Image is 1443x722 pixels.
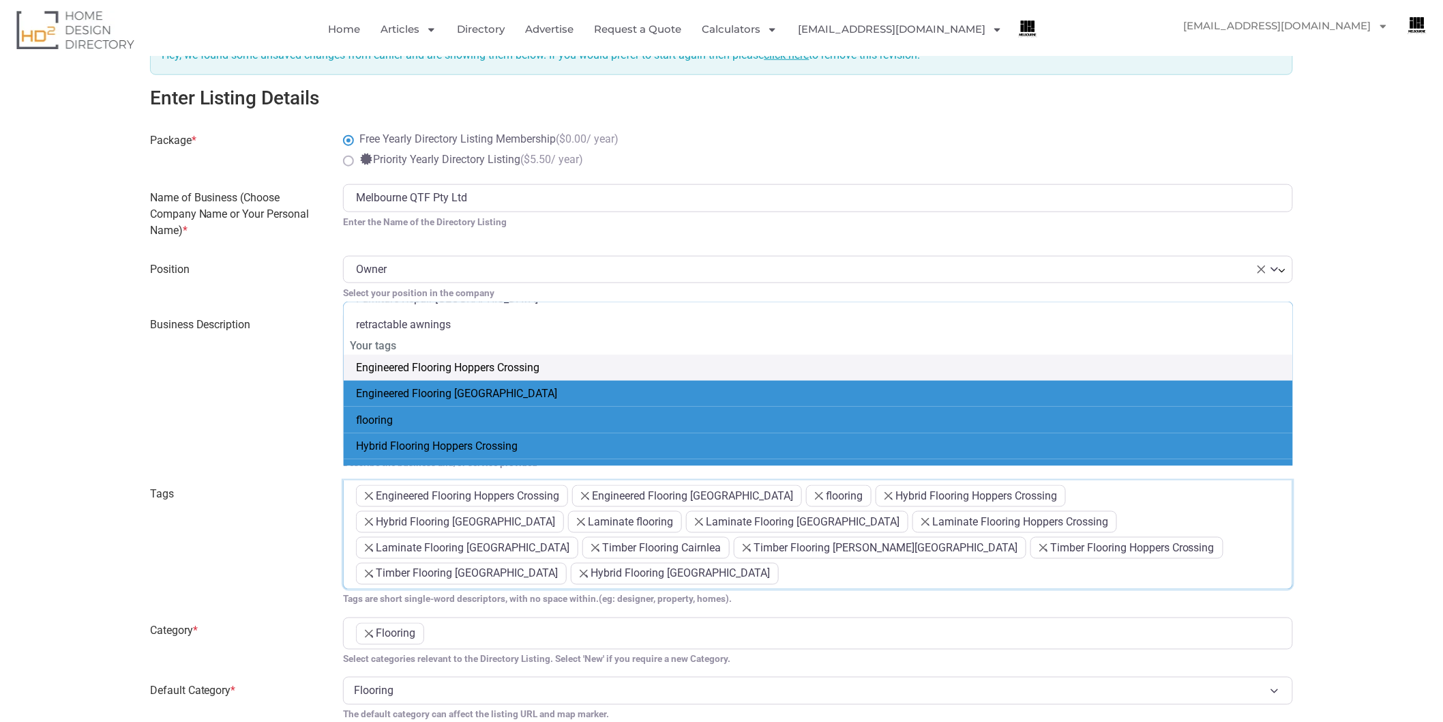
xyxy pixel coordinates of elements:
[571,563,779,585] li: Hybrid Flooring Sunshine North
[695,518,703,526] span: ×
[293,14,1079,45] nav: Menu
[142,618,335,667] label: Category
[343,592,1293,606] small: Tags are short single-word descriptors, with no space within.(eg: designer, property, homes).
[328,14,360,45] a: Home
[356,537,578,559] li: Laminate Flooring Melbourne
[764,48,809,61] a: click here
[686,511,908,533] li: Laminate Flooring Avondale Heights
[884,492,893,500] span: ×
[344,459,1293,485] li: Hybrid Flooring [GEOGRAPHIC_DATA]
[591,544,599,552] span: ×
[343,156,354,167] input: Package
[344,433,1293,459] li: Hybrid Flooring Hoppers Crossing
[343,215,1293,229] small: Enter the Name of the Directory Listing
[343,256,1293,283] span: Owner
[582,537,730,559] li: Timber Flooring Cairnlea
[344,338,1293,695] li: Your tags
[806,485,872,507] li: flooring
[702,14,777,45] a: Calculators
[520,153,583,166] span: ( / year)
[525,14,574,45] a: Advertise
[142,677,335,721] label: Default Category
[142,132,335,173] label: Package
[356,511,564,533] li: Hybrid Flooring Melbourne
[559,132,565,145] span: $
[1258,265,1266,274] span: Remove all items
[356,261,1265,278] span: Owner
[344,334,402,357] strong: Your tags
[359,134,619,145] label: Free Yearly Directory Listing Membership
[344,355,1293,381] li: Engineered Flooring Hoppers Crossing
[344,312,1293,338] li: retractable awnings
[365,492,373,500] span: ×
[142,311,335,470] label: Business Description
[559,132,586,145] span: 0.00
[734,537,1026,559] li: Timber Flooring Caroline Springs
[1170,10,1402,42] a: [EMAIL_ADDRESS][DOMAIN_NAME]
[150,86,1294,111] h3: Enter Listing Details
[356,623,424,645] li: Flooring
[524,153,551,166] span: 5.50
[1402,10,1433,41] img: Hoang Nhan Nguyen
[1030,537,1223,559] li: Timber Flooring Hoppers Crossing
[743,544,751,552] span: ×
[572,485,802,507] li: Engineered Flooring Melbourne
[568,511,682,533] li: Laminate flooring
[457,14,505,45] a: Directory
[381,14,436,45] a: Articles
[921,518,929,526] span: ×
[343,286,1293,300] small: Select your position in the company
[594,14,681,45] a: Request a Quote
[365,630,373,638] span: ×
[365,518,373,526] span: ×
[577,518,585,526] span: ×
[356,485,568,507] li: Engineered Flooring Hoppers Crossing
[1013,14,1043,44] img: Hoang Nhan Nguyen
[344,381,1293,407] li: Engineered Flooring [GEOGRAPHIC_DATA]
[343,708,1293,721] small: The default category can affect the listing URL and map marker.
[581,492,589,500] span: ×
[142,480,335,607] label: Tags
[356,563,567,585] li: Timber Flooring Melbourne
[815,492,823,500] span: ×
[365,570,373,578] span: ×
[343,135,354,146] input: Package
[1039,544,1047,552] span: ×
[343,652,1293,666] small: Select categories relevant to the Directory Listing. Select 'New' if you require a new Category.
[580,570,588,578] span: ×
[556,132,619,145] span: ( / year)
[344,407,1293,433] li: flooring
[876,485,1066,507] li: Hybrid Flooring Hoppers Crossing
[912,511,1117,533] li: Laminate Flooring Hoppers Crossing
[524,153,530,166] span: $
[365,544,373,552] span: ×
[1170,10,1433,42] nav: Menu
[142,256,335,300] label: Position
[359,154,583,165] label: Priority Yearly Directory Listing
[798,14,1002,45] a: [EMAIL_ADDRESS][DOMAIN_NAME]
[142,184,335,244] label: Name of Business (Choose Company Name or Your Personal Name)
